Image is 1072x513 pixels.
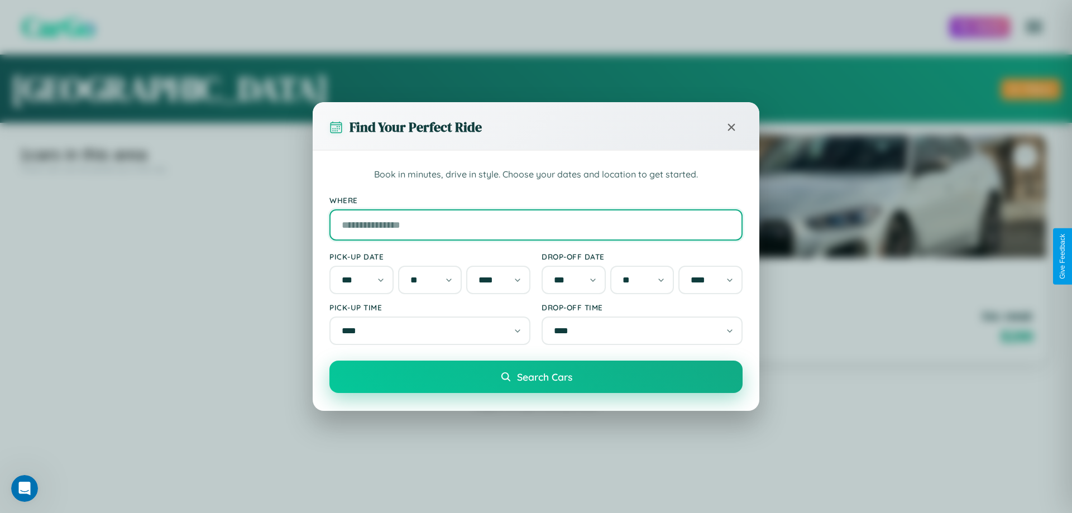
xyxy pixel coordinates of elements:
label: Pick-up Date [329,252,530,261]
label: Drop-off Time [542,303,743,312]
p: Book in minutes, drive in style. Choose your dates and location to get started. [329,167,743,182]
label: Drop-off Date [542,252,743,261]
span: Search Cars [517,371,572,383]
button: Search Cars [329,361,743,393]
label: Pick-up Time [329,303,530,312]
label: Where [329,195,743,205]
h3: Find Your Perfect Ride [350,118,482,136]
